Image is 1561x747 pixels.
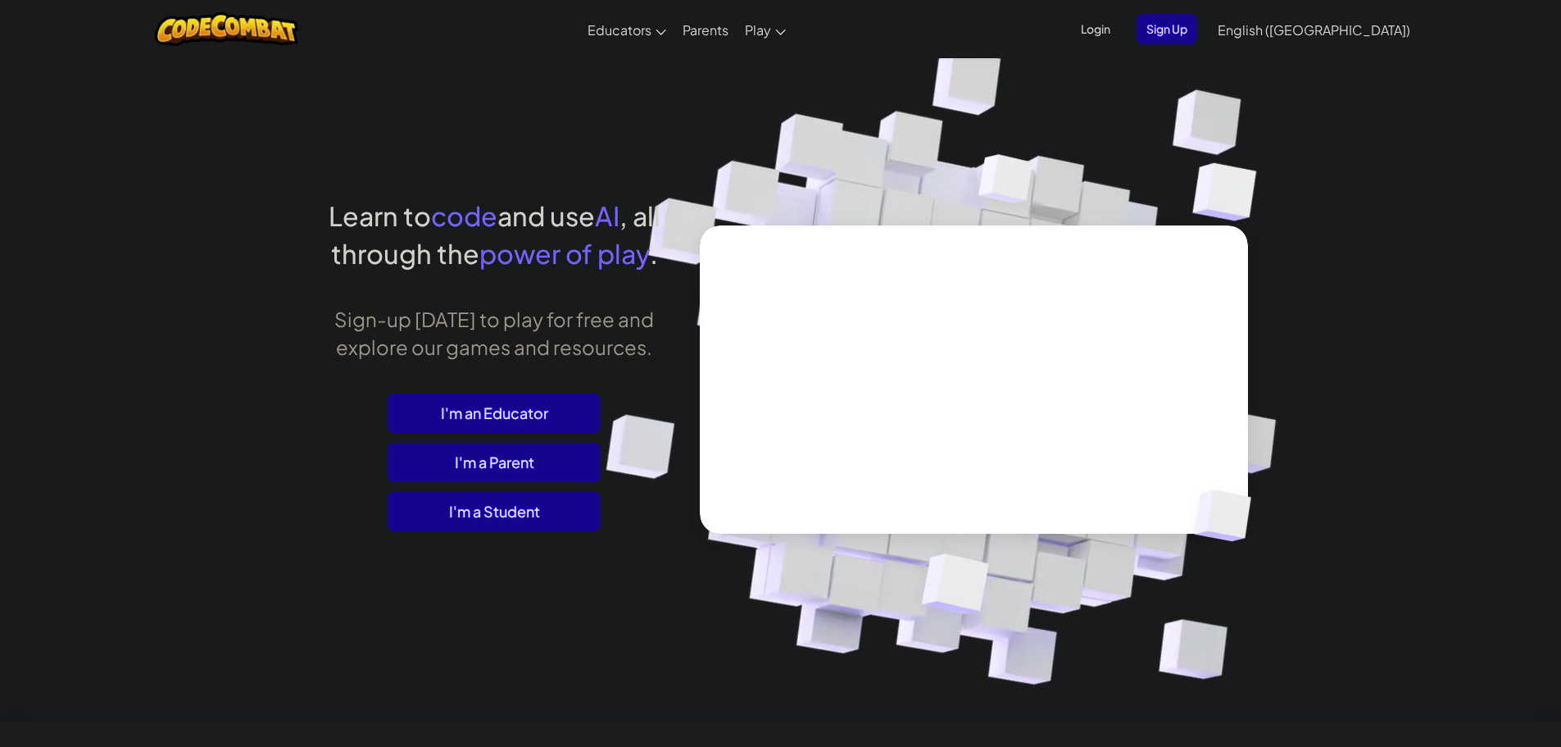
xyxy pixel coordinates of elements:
[595,199,619,232] span: AI
[947,122,1065,244] img: Overlap cubes
[1137,14,1197,44] button: Sign Up
[1209,7,1418,52] a: English ([GEOGRAPHIC_DATA])
[479,237,650,270] span: power of play
[329,199,431,232] span: Learn to
[431,199,497,232] span: code
[579,7,674,52] a: Educators
[1071,14,1120,44] button: Login
[650,237,658,270] span: .
[497,199,595,232] span: and use
[314,305,675,361] p: Sign-up [DATE] to play for free and explore our games and resources.
[388,394,601,433] a: I'm an Educator
[1218,21,1410,39] span: English ([GEOGRAPHIC_DATA])
[155,12,298,46] img: CodeCombat logo
[745,21,771,39] span: Play
[388,492,601,531] button: I'm a Student
[1167,456,1290,576] img: Overlap cubes
[588,21,651,39] span: Educators
[1160,123,1302,262] img: Overlap cubes
[388,443,601,482] a: I'm a Parent
[737,7,794,52] a: Play
[881,519,1028,655] img: Overlap cubes
[674,7,737,52] a: Parents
